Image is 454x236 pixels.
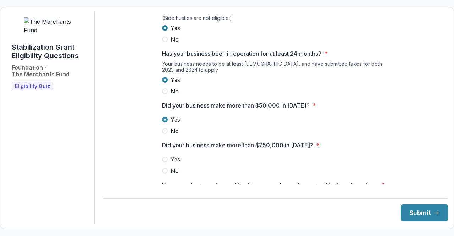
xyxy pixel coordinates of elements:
p: Has your business been in operation for at least 24 months? [162,49,321,58]
h1: Stabilization Grant Eligibility Questions [12,43,89,60]
h2: Foundation - The Merchants Fund [12,64,70,78]
span: Yes [171,76,180,84]
div: Your business needs to be at least [DEMOGRAPHIC_DATA], and have submitted taxes for both 2023 and... [162,61,389,76]
div: (Side hustles are not eligible.) [162,15,389,24]
p: Did your business make more than $50,000 in [DATE]? [162,101,310,110]
button: Submit [401,204,448,221]
span: No [171,87,179,95]
span: Yes [171,24,180,32]
p: Did your business make more than $750,000 in [DATE]? [162,141,313,149]
span: No [171,35,179,44]
p: Does your business have all the licenses and permits required by the city and state to operate? [162,181,379,198]
span: No [171,166,179,175]
img: The Merchants Fund [24,17,77,34]
span: No [171,127,179,135]
span: Eligibility Quiz [15,83,50,89]
span: Yes [171,115,180,124]
span: Yes [171,155,180,164]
